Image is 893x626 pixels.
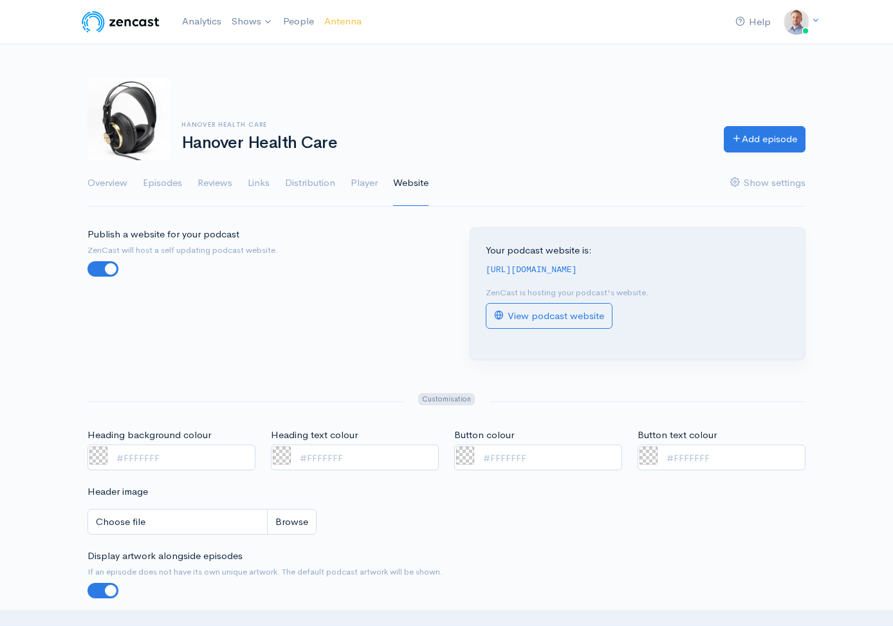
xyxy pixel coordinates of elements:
a: Help [730,8,776,36]
a: Overview [87,160,127,207]
small: ZenCast will host a self updating podcast website. [87,244,439,257]
iframe: gist-messenger-bubble-iframe [849,582,880,613]
img: ... [784,9,809,35]
a: Antenna [319,8,367,35]
a: Show settings [730,160,806,207]
label: Display artwork alongside episodes [87,549,243,564]
a: Player [351,160,378,207]
label: Button text colour [638,428,717,443]
a: People [278,8,319,35]
label: Header image [87,484,148,499]
a: Shows [226,8,278,36]
p: Your podcast website is: [486,243,789,258]
label: Heading text colour [271,428,358,443]
label: Button colour [454,428,514,443]
label: Heading background colour [87,428,211,443]
input: #FFFFFFF [271,445,439,471]
small: If an episode does not have its own unique artwork. The default podcast artwork will be shown. [87,566,806,578]
img: ZenCast Logo [80,9,161,35]
input: #FFFFFFF [638,445,806,471]
a: Website [393,160,428,207]
p: ZenCast is hosting your podcast's website. [486,286,789,299]
span: Customisation [418,393,474,405]
a: Add episode [724,126,806,152]
a: Episodes [143,160,182,207]
a: View podcast website [486,303,612,329]
a: Reviews [198,160,232,207]
a: Analytics [177,8,226,35]
code: [URL][DOMAIN_NAME] [486,265,577,275]
a: Links [248,160,270,207]
label: Publish a website for your podcast [87,227,239,242]
input: #FFFFFFF [87,445,255,471]
a: Distribution [285,160,335,207]
input: #FFFFFFF [454,445,622,471]
h1: Hanover Health Care [181,134,708,152]
h6: Hanover Health Care [181,121,708,128]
